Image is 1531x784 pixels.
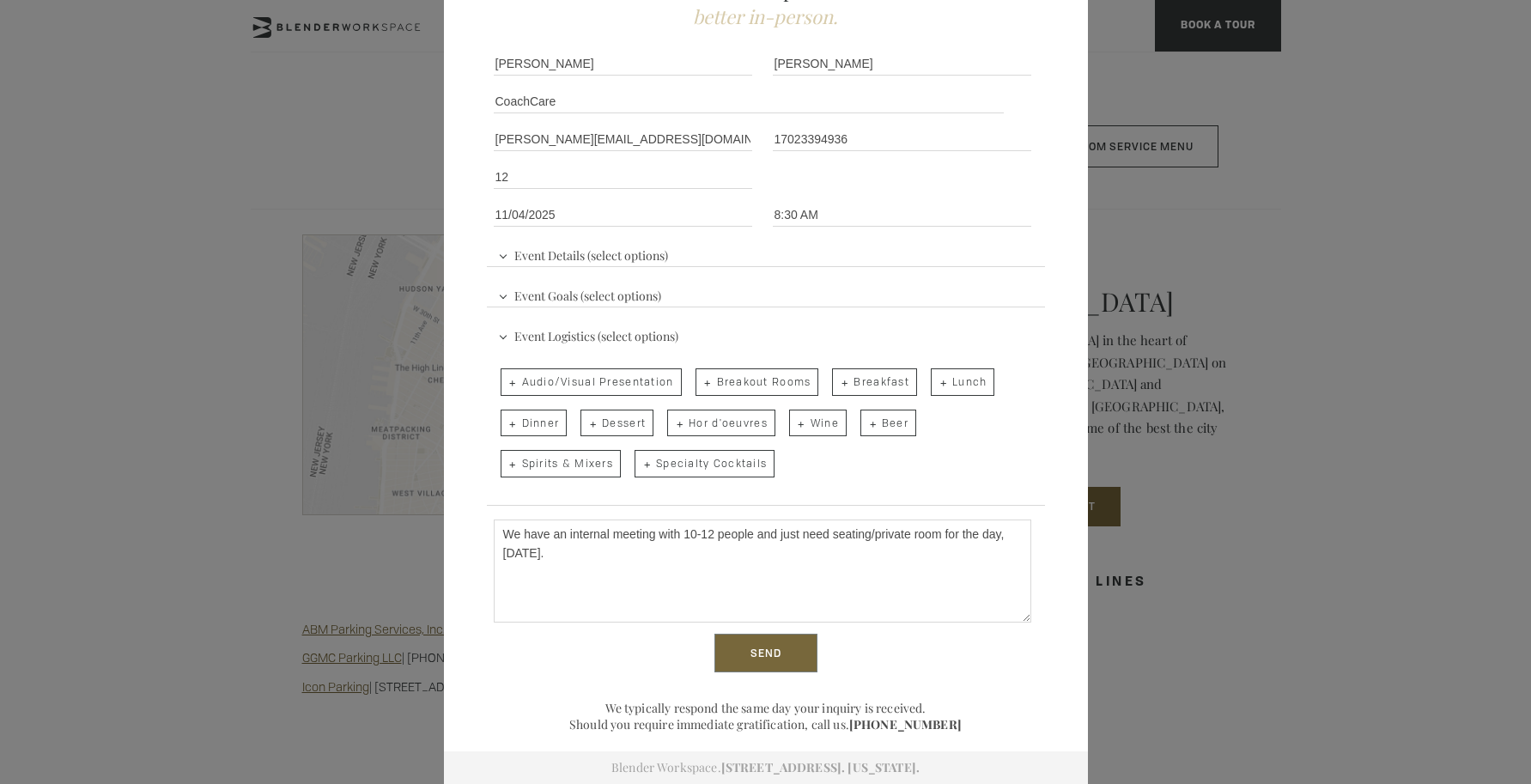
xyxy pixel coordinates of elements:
[773,203,1031,227] input: Start Time
[501,368,682,396] span: Audio/Visual Presentation
[931,368,994,396] span: Lunch
[494,165,752,189] input: Number of Attendees
[494,203,752,227] input: Event Date
[773,127,1031,151] input: Phone Number
[494,520,1031,623] textarea: We have an internal meeting with 10-12 people and just need seating/private room for the day, [DA...
[773,52,1031,76] input: Last Name
[494,321,683,347] span: Event Logistics (select options)
[580,410,653,437] span: Dessert
[696,368,819,396] span: Breakout Rooms
[487,716,1045,732] p: Should you require immediate gratification, call us.
[667,410,775,437] span: Hor d'oeuvres
[487,700,1045,716] p: We typically respond the same day your inquiry is received.
[714,634,817,673] input: Send
[693,3,838,29] span: better in-person.
[501,410,568,437] span: Dinner
[789,410,847,437] span: Wine
[494,281,665,307] span: Event Goals (select options)
[494,89,1005,113] input: Company Name
[832,368,917,396] span: Breakfast
[849,716,962,732] a: [PHONE_NUMBER]
[860,410,916,437] span: Beer
[501,450,621,477] span: Spirits & Mixers
[494,240,672,266] span: Event Details (select options)
[721,759,920,775] a: [STREET_ADDRESS]. [US_STATE].
[635,450,775,477] span: Specialty Cocktails
[494,127,752,151] input: Email Address *
[444,751,1088,784] div: Blender Workspace.
[494,52,752,76] input: First Name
